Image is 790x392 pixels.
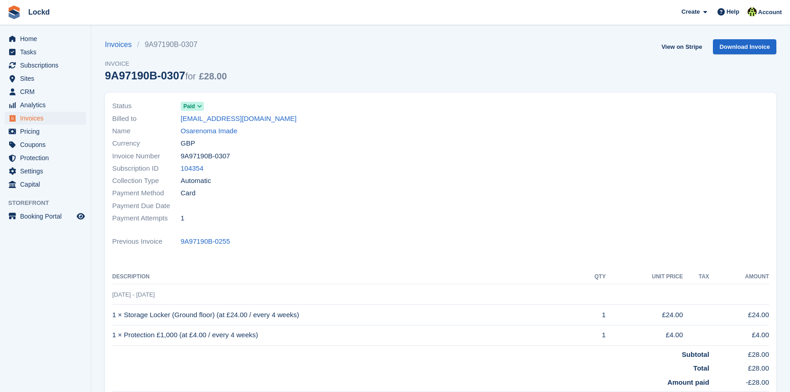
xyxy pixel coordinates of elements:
a: menu [5,32,86,45]
span: [DATE] - [DATE] [112,291,155,298]
td: 1 × Protection £1,000 (at £4.00 / every 4 weeks) [112,325,577,345]
span: Payment Attempts [112,213,181,224]
span: Invoice [105,59,227,68]
a: menu [5,99,86,111]
span: Currency [112,138,181,149]
a: menu [5,125,86,138]
span: Sites [20,72,75,85]
td: £4.00 [606,325,683,345]
td: £4.00 [709,325,769,345]
th: Tax [683,270,709,284]
span: Automatic [181,176,211,186]
a: 104354 [181,163,203,174]
span: Name [112,126,181,136]
span: Create [681,7,700,16]
strong: Amount paid [667,378,709,386]
span: Help [727,7,739,16]
th: QTY [577,270,605,284]
span: 9A97190B-0307 [181,151,230,162]
span: Analytics [20,99,75,111]
span: GBP [181,138,195,149]
img: Jamie Budding [748,7,757,16]
a: menu [5,112,86,125]
th: Description [112,270,577,284]
span: Billed to [112,114,181,124]
span: Collection Type [112,176,181,186]
span: Booking Portal [20,210,75,223]
span: Card [181,188,196,199]
span: Subscriptions [20,59,75,72]
td: 1 [577,325,605,345]
span: Protection [20,152,75,164]
a: menu [5,138,86,151]
a: menu [5,85,86,98]
a: menu [5,72,86,85]
a: Preview store [75,211,86,222]
span: Home [20,32,75,45]
strong: Total [693,364,709,372]
span: for [185,71,196,81]
span: Payment Method [112,188,181,199]
span: Capital [20,178,75,191]
td: 1 [577,305,605,325]
td: -£28.00 [709,374,769,392]
div: 9A97190B-0307 [105,69,227,82]
a: Osarenoma Imade [181,126,237,136]
span: Account [758,8,782,17]
a: View on Stripe [658,39,706,54]
span: Storefront [8,199,91,208]
img: stora-icon-8386f47178a22dfd0bd8f6a31ec36ba5ce8667c1dd55bd0f319d3a0aa187defe.svg [7,5,21,19]
span: Payment Due Date [112,201,181,211]
a: menu [5,165,86,178]
span: Invoices [20,112,75,125]
td: £24.00 [606,305,683,325]
a: menu [5,59,86,72]
a: Invoices [105,39,137,50]
span: Status [112,101,181,111]
span: £28.00 [199,71,227,81]
a: [EMAIL_ADDRESS][DOMAIN_NAME] [181,114,296,124]
span: CRM [20,85,75,98]
nav: breadcrumbs [105,39,227,50]
span: Paid [183,102,195,110]
span: Previous Invoice [112,236,181,247]
span: Coupons [20,138,75,151]
a: menu [5,210,86,223]
td: £24.00 [709,305,769,325]
a: menu [5,46,86,58]
a: 9A97190B-0255 [181,236,230,247]
th: Unit Price [606,270,683,284]
span: Invoice Number [112,151,181,162]
a: Lockd [25,5,53,20]
span: Tasks [20,46,75,58]
span: Settings [20,165,75,178]
strong: Subtotal [682,350,709,358]
a: Paid [181,101,204,111]
td: £28.00 [709,360,769,374]
span: 1 [181,213,184,224]
a: menu [5,152,86,164]
td: 1 × Storage Locker (Ground floor) (at £24.00 / every 4 weeks) [112,305,577,325]
th: Amount [709,270,769,284]
span: Pricing [20,125,75,138]
td: £28.00 [709,345,769,360]
span: Subscription ID [112,163,181,174]
a: Download Invoice [713,39,776,54]
a: menu [5,178,86,191]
